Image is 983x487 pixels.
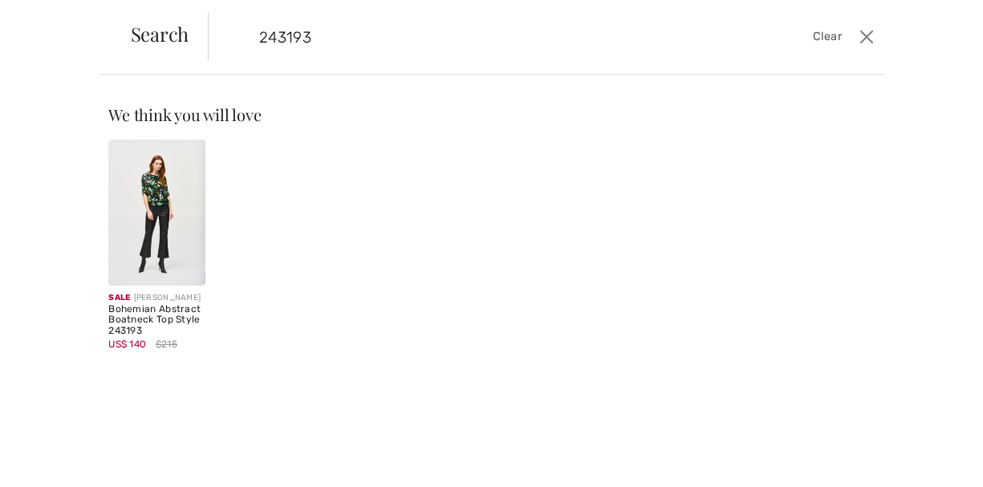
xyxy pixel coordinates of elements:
span: $215 [156,337,177,351]
input: TYPE TO SEARCH [247,13,703,61]
span: Clear [813,28,843,46]
div: Bohemian Abstract Boatneck Top Style 243193 [108,304,205,337]
span: We think you will love [108,103,261,125]
span: Sale [108,293,130,302]
div: [PERSON_NAME] [108,292,205,304]
span: Search [131,24,189,43]
img: Bohemian Abstract Boatneck Top Style 243193. Black/Multi [108,140,205,286]
span: US$ 140 [108,339,146,350]
span: Help [37,11,70,26]
button: Close [855,24,878,50]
